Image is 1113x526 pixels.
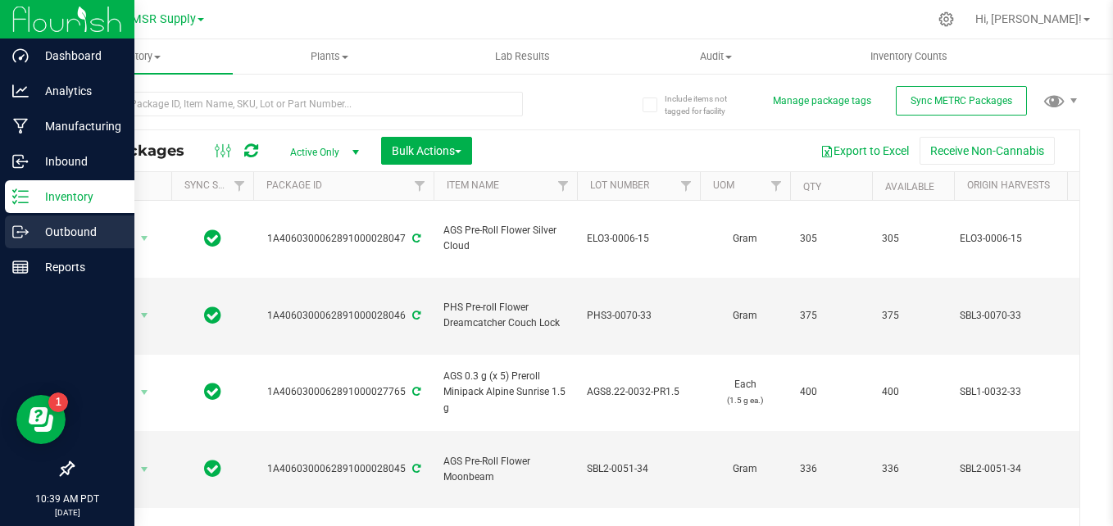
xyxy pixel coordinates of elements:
[134,227,155,250] span: select
[134,458,155,481] span: select
[673,172,700,200] a: Filter
[885,181,934,193] a: Available
[72,92,523,116] input: Search Package ID, Item Name, SKU, Lot or Part Number...
[7,506,127,519] p: [DATE]
[620,49,811,64] span: Audit
[407,172,434,200] a: Filter
[392,144,461,157] span: Bulk Actions
[587,384,690,400] span: AGS8.22-0032-PR1.5
[550,172,577,200] a: Filter
[12,153,29,170] inline-svg: Inbound
[710,308,780,324] span: Gram
[800,308,862,324] span: 375
[410,310,420,321] span: Sync from Compliance System
[896,86,1027,116] button: Sync METRC Packages
[29,152,127,171] p: Inbound
[812,39,1006,74] a: Inventory Counts
[960,461,1113,477] div: SBL2-0051-34
[882,461,944,477] span: 336
[184,179,248,191] a: Sync Status
[39,39,233,74] a: Inventory
[410,386,420,397] span: Sync from Compliance System
[882,384,944,400] span: 400
[39,49,233,64] span: Inventory
[251,308,436,324] div: 1A4060300062891000028046
[234,49,425,64] span: Plants
[710,231,780,247] span: Gram
[85,142,201,160] span: All Packages
[803,181,821,193] a: Qty
[410,233,420,244] span: Sync from Compliance System
[810,137,920,165] button: Export to Excel
[882,231,944,247] span: 305
[131,12,196,26] span: MSR Supply
[960,231,1113,247] div: ELO3-0006-15
[920,137,1055,165] button: Receive Non-Cannabis
[447,179,499,191] a: Item Name
[134,381,155,404] span: select
[204,380,221,403] span: In Sync
[204,457,221,480] span: In Sync
[773,94,871,108] button: Manage package tags
[936,11,956,27] div: Manage settings
[204,227,221,250] span: In Sync
[443,223,567,254] span: AGS Pre-Roll Flower Silver Cloud
[911,95,1012,107] span: Sync METRC Packages
[443,300,567,331] span: PHS Pre-roll Flower Dreamcatcher Couch Lock
[710,392,780,408] p: (1.5 g ea.)
[12,224,29,240] inline-svg: Outbound
[443,454,567,485] span: AGS Pre-Roll Flower Moonbeam
[587,231,690,247] span: ELO3-0006-15
[381,137,472,165] button: Bulk Actions
[848,49,970,64] span: Inventory Counts
[29,81,127,101] p: Analytics
[800,461,862,477] span: 336
[12,188,29,205] inline-svg: Inventory
[975,12,1082,25] span: Hi, [PERSON_NAME]!
[587,461,690,477] span: SBL2-0051-34
[204,304,221,327] span: In Sync
[426,39,620,74] a: Lab Results
[12,48,29,64] inline-svg: Dashboard
[967,179,1050,191] a: Origin Harvests
[134,304,155,327] span: select
[665,93,747,117] span: Include items not tagged for facility
[251,231,436,247] div: 1A4060300062891000028047
[29,187,127,206] p: Inventory
[800,384,862,400] span: 400
[590,179,649,191] a: Lot Number
[266,179,322,191] a: Package ID
[48,392,68,412] iframe: Resource center unread badge
[12,83,29,99] inline-svg: Analytics
[29,222,127,242] p: Outbound
[443,369,567,416] span: AGS 0.3 g (x 5) Preroll Minipack Alpine Sunrise 1.5 g
[713,179,734,191] a: UOM
[12,118,29,134] inline-svg: Manufacturing
[473,49,572,64] span: Lab Results
[233,39,426,74] a: Plants
[710,377,780,408] span: Each
[29,116,127,136] p: Manufacturing
[251,384,436,400] div: 1A4060300062891000027765
[710,461,780,477] span: Gram
[960,308,1113,324] div: SBL3-0070-33
[410,463,420,474] span: Sync from Compliance System
[226,172,253,200] a: Filter
[763,172,790,200] a: Filter
[29,257,127,277] p: Reports
[16,395,66,444] iframe: Resource center
[12,259,29,275] inline-svg: Reports
[882,308,944,324] span: 375
[7,492,127,506] p: 10:39 AM PDT
[251,461,436,477] div: 1A4060300062891000028045
[29,46,127,66] p: Dashboard
[960,384,1113,400] div: SBL1-0032-33
[587,308,690,324] span: PHS3-0070-33
[619,39,812,74] a: Audit
[800,231,862,247] span: 305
